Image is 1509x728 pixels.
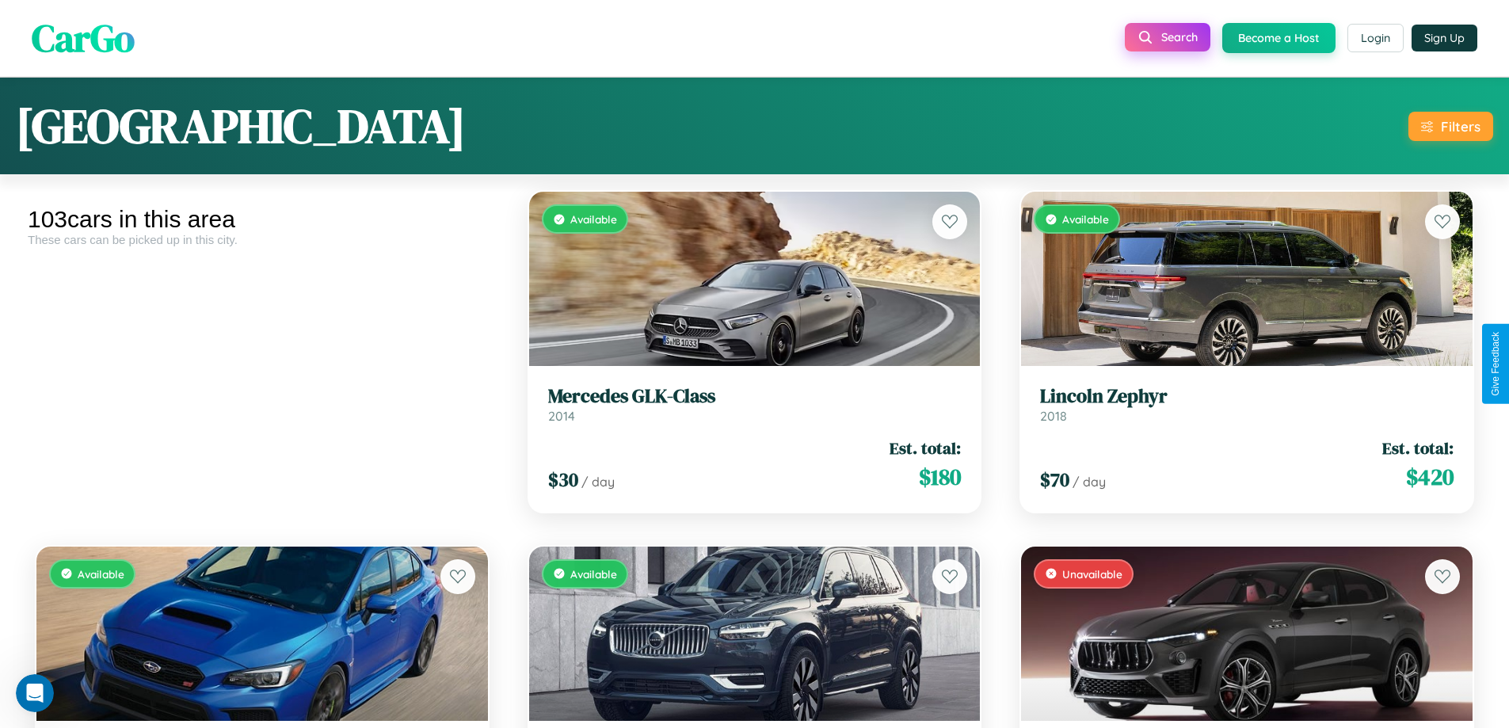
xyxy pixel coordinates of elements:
span: $ 180 [919,461,961,493]
button: Login [1347,24,1404,52]
span: / day [1073,474,1106,490]
h1: [GEOGRAPHIC_DATA] [16,93,466,158]
span: Unavailable [1062,567,1122,581]
div: Filters [1441,118,1480,135]
span: $ 30 [548,467,578,493]
span: 2018 [1040,408,1067,424]
iframe: Intercom live chat [16,674,54,712]
span: / day [581,474,615,490]
a: Mercedes GLK-Class2014 [548,385,962,424]
span: 2014 [548,408,575,424]
span: Available [570,567,617,581]
button: Sign Up [1412,25,1477,51]
span: $ 70 [1040,467,1069,493]
span: Search [1161,30,1198,44]
h3: Mercedes GLK-Class [548,385,962,408]
div: These cars can be picked up in this city. [28,233,497,246]
span: Available [1062,212,1109,226]
div: Give Feedback [1490,332,1501,396]
span: $ 420 [1406,461,1454,493]
a: Lincoln Zephyr2018 [1040,385,1454,424]
button: Filters [1408,112,1493,141]
span: Est. total: [1382,436,1454,459]
button: Become a Host [1222,23,1336,53]
span: Available [570,212,617,226]
div: 103 cars in this area [28,206,497,233]
h3: Lincoln Zephyr [1040,385,1454,408]
button: Search [1125,23,1210,51]
span: Available [78,567,124,581]
span: CarGo [32,12,135,64]
span: Est. total: [890,436,961,459]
